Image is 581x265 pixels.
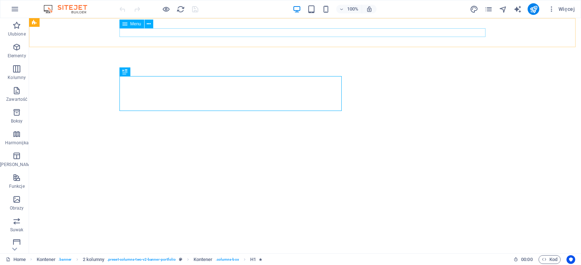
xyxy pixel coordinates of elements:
[176,5,185,13] button: reload
[470,5,478,13] i: Projekt (Ctrl+Alt+Y)
[542,255,557,264] span: Kod
[11,118,23,124] p: Boksy
[37,255,56,264] span: Kliknij, aby zaznaczyć. Kliknij dwukrotnie, aby edytować
[548,5,575,13] span: Więcej
[470,5,478,13] button: design
[250,255,256,264] span: Kliknij, aby zaznaczyć. Kliknij dwukrotnie, aby edytować
[347,5,359,13] h6: 100%
[10,227,24,233] p: Suwak
[130,22,141,26] span: Menu
[162,5,170,13] button: Kliknij tutaj, aby wyjść z trybu podglądu i kontynuować edycję
[521,255,532,264] span: 00 00
[194,255,213,264] span: Kliknij, aby zaznaczyć. Kliknij dwukrotnie, aby edytować
[5,140,29,146] p: Harmonijka
[528,3,539,15] button: publish
[8,75,26,80] p: Kolumny
[6,96,27,102] p: Zawartość
[545,3,578,15] button: Więcej
[37,255,263,264] nav: breadcrumb
[259,257,262,261] i: Element zawiera animację
[499,5,507,13] i: Nawigator
[8,31,26,37] p: Ulubione
[107,255,176,264] span: . preset-columns-two-v2-banner-portfolio
[83,255,104,264] span: Kliknij, aby zaznaczyć. Kliknij dwukrotnie, aby edytować
[484,5,493,13] button: pages
[513,255,533,264] h6: Czas sesji
[529,5,538,13] i: Opublikuj
[58,255,72,264] span: . banner
[10,205,24,211] p: Obrazy
[513,5,522,13] button: text_generator
[566,255,575,264] button: Usercentrics
[513,5,522,13] i: AI Writer
[176,5,185,13] i: Przeładuj stronę
[8,53,26,59] p: Elementy
[9,183,25,189] p: Funkcje
[42,5,96,13] img: Editor Logo
[499,5,507,13] button: navigator
[484,5,493,13] i: Strony (Ctrl+Alt+S)
[216,255,239,264] span: . columns-box
[6,255,26,264] a: Kliknij, aby anulować zaznaczenie. Kliknij dwukrotnie, aby otworzyć Strony
[179,257,182,261] i: Ten element jest konfigurowalnym ustawieniem wstępnym
[539,255,561,264] button: Kod
[366,6,373,12] i: Po zmianie rozmiaru automatycznie dostosowuje poziom powiększenia do wybranego urządzenia.
[336,5,362,13] button: 100%
[526,257,527,262] span: :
